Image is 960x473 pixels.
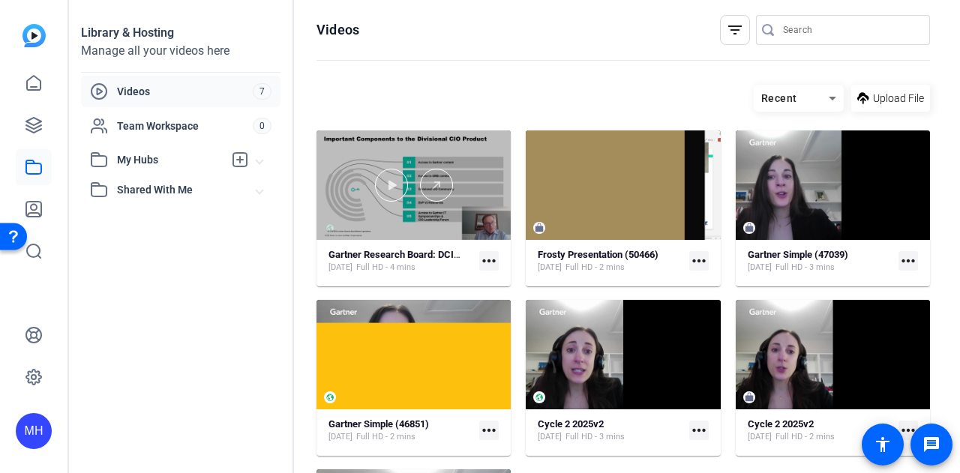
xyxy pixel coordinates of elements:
[328,431,352,443] span: [DATE]
[775,431,835,443] span: Full HD - 2 mins
[253,118,271,134] span: 0
[316,21,359,39] h1: Videos
[81,42,280,60] div: Manage all your videos here
[538,418,604,430] strong: Cycle 2 2025v2
[748,418,814,430] strong: Cycle 2 2025v2
[81,24,280,42] div: Library & Hosting
[117,152,223,168] span: My Hubs
[253,83,271,100] span: 7
[748,249,892,274] a: Gartner Simple (47039)[DATE]Full HD - 3 mins
[748,249,848,260] strong: Gartner Simple (47039)
[81,175,280,205] mat-expansion-panel-header: Shared With Me
[873,91,924,106] span: Upload File
[117,84,253,99] span: Videos
[538,431,562,443] span: [DATE]
[748,262,772,274] span: [DATE]
[922,436,940,454] mat-icon: message
[16,413,52,449] div: MH
[479,251,499,271] mat-icon: more_horiz
[748,418,892,443] a: Cycle 2 2025v2[DATE]Full HD - 2 mins
[356,262,415,274] span: Full HD - 4 mins
[81,145,280,175] mat-expansion-panel-header: My Hubs
[538,262,562,274] span: [DATE]
[538,418,682,443] a: Cycle 2 2025v2[DATE]Full HD - 3 mins
[748,431,772,443] span: [DATE]
[761,92,797,104] span: Recent
[565,262,625,274] span: Full HD - 2 mins
[538,249,682,274] a: Frosty Presentation (50466)[DATE]Full HD - 2 mins
[356,431,415,443] span: Full HD - 2 mins
[874,436,892,454] mat-icon: accessibility
[689,421,709,440] mat-icon: more_horiz
[328,262,352,274] span: [DATE]
[775,262,835,274] span: Full HD - 3 mins
[689,251,709,271] mat-icon: more_horiz
[898,421,918,440] mat-icon: more_horiz
[328,418,473,443] a: Gartner Simple (46851)[DATE]Full HD - 2 mins
[328,418,429,430] strong: Gartner Simple (46851)
[898,251,918,271] mat-icon: more_horiz
[117,182,256,198] span: Shared With Me
[726,21,744,39] mat-icon: filter_list
[851,85,930,112] button: Upload File
[117,118,253,133] span: Team Workspace
[328,249,529,260] strong: Gartner Research Board: DCIO Product Update
[538,249,658,260] strong: Frosty Presentation (50466)
[22,24,46,47] img: blue-gradient.svg
[783,21,918,39] input: Search
[328,249,473,274] a: Gartner Research Board: DCIO Product Update[DATE]Full HD - 4 mins
[479,421,499,440] mat-icon: more_horiz
[565,431,625,443] span: Full HD - 3 mins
